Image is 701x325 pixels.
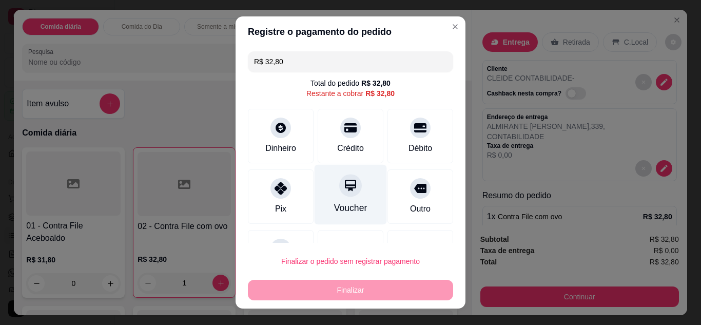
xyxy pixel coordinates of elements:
header: Registre o pagamento do pedido [236,16,465,47]
div: Pix [275,203,286,215]
div: R$ 32,80 [365,88,395,99]
button: Close [447,18,463,35]
button: Finalizar o pedido sem registrar pagamento [248,251,453,272]
div: Outro [410,203,431,215]
div: Total do pedido [310,78,391,88]
div: Restante a cobrar [306,88,395,99]
div: Dinheiro [265,142,296,155]
div: Débito [408,142,432,155]
div: R$ 32,80 [361,78,391,88]
input: Ex.: hambúrguer de cordeiro [254,51,447,72]
div: Voucher [334,201,367,215]
div: Crédito [337,142,364,155]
